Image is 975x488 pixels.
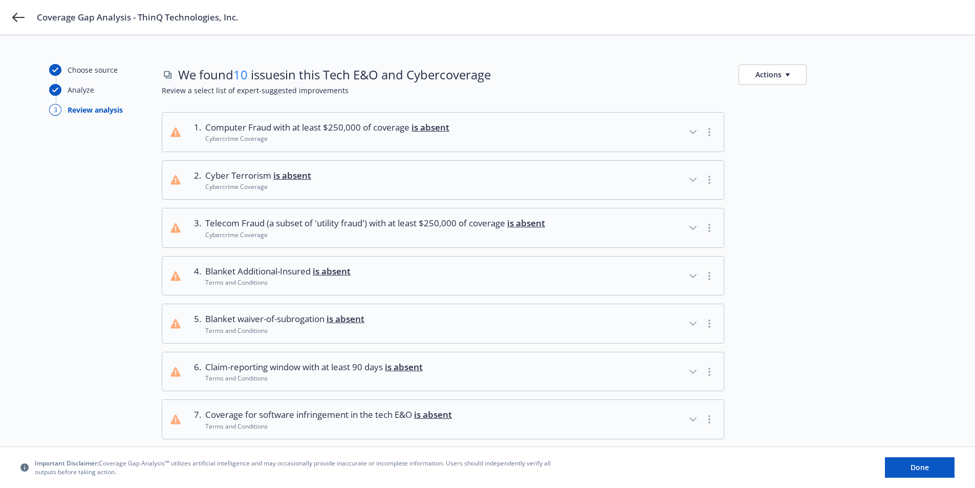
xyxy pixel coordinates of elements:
[739,65,807,85] button: Actions
[189,217,201,239] div: 3 .
[189,169,201,192] div: 2 .
[37,11,239,24] span: Coverage Gap Analysis - ThinQ Technologies, Inc.
[189,121,201,143] div: 1 .
[205,408,452,421] span: Coverage for software infringement in the tech E&O
[162,113,724,152] button: 1.Computer Fraud with at least $250,000 of coverage is absentCybercrime Coverage
[189,408,201,431] div: 7 .
[313,265,351,277] span: is absent
[162,400,724,439] button: 7.Coverage for software infringement in the tech E&O is absentTerms and Conditions
[414,409,452,420] span: is absent
[68,65,118,75] div: Choose source
[507,217,545,229] span: is absent
[205,374,423,383] div: Terms and Conditions
[68,104,123,115] div: Review analysis
[35,459,99,468] span: Important Disclaimer:
[205,121,449,134] span: Computer Fraud with at least $250,000 of coverage
[162,161,724,200] button: 2.Cyber Terrorism is absentCybercrime Coverage
[885,457,955,478] button: Done
[68,84,94,95] div: Analyze
[205,278,351,287] div: Terms and Conditions
[205,326,364,335] div: Terms and Conditions
[205,360,423,374] span: Claim-reporting window with at least 90 days
[385,361,423,373] span: is absent
[162,304,724,343] button: 5.Blanket waiver-of-subrogation is absentTerms and Conditions
[273,169,311,181] span: is absent
[205,134,449,143] div: Cybercrime Coverage
[739,64,807,85] button: Actions
[49,104,61,116] div: 3
[233,66,248,83] span: 10
[189,265,201,287] div: 4 .
[911,462,929,472] span: Done
[162,208,724,247] button: 3.Telecom Fraud (a subset of 'utility fraud') with at least $250,000 of coverage is absentCybercr...
[411,121,449,133] span: is absent
[205,169,311,182] span: Cyber Terrorism
[205,217,545,230] span: Telecom Fraud (a subset of 'utility fraud') with at least $250,000 of coverage
[189,360,201,383] div: 6 .
[205,182,311,191] div: Cybercrime Coverage
[205,230,545,239] div: Cybercrime Coverage
[162,352,724,391] button: 6.Claim-reporting window with at least 90 days is absentTerms and Conditions
[205,312,364,326] span: Blanket waiver-of-subrogation
[189,312,201,335] div: 5 .
[162,85,926,96] span: Review a select list of expert-suggested improvements
[178,66,491,83] span: We found issues in this Tech E&O and Cyber coverage
[35,459,557,476] span: Coverage Gap Analysis™ utilizes artificial intelligence and may occasionally provide inaccurate o...
[327,313,364,325] span: is absent
[205,265,351,278] span: Blanket Additional-Insured
[162,257,724,295] button: 4.Blanket Additional-Insured is absentTerms and Conditions
[205,422,452,431] div: Terms and Conditions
